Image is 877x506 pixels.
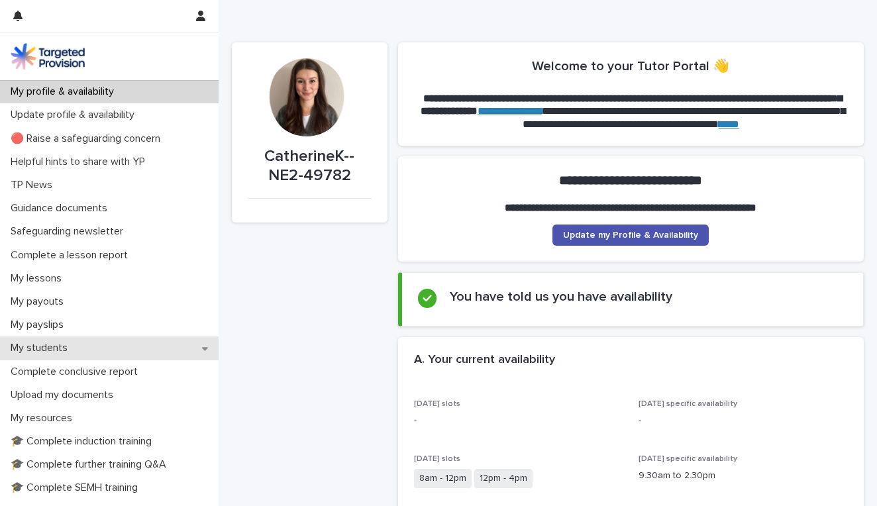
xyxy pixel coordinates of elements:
[11,43,85,70] img: M5nRWzHhSzIhMunXDL62
[639,400,737,408] span: [DATE] specific availability
[552,225,709,246] a: Update my Profile & Availability
[5,295,74,308] p: My payouts
[639,469,848,483] p: 9.30am to 2.30pm
[414,353,555,368] h2: A. Your current availability
[5,481,148,494] p: 🎓 Complete SEMH training
[5,342,78,354] p: My students
[5,319,74,331] p: My payslips
[5,85,125,98] p: My profile & availability
[5,225,134,238] p: Safeguarding newsletter
[5,156,156,168] p: Helpful hints to share with YP
[5,249,138,262] p: Complete a lesson report
[414,414,623,428] p: -
[414,400,460,408] span: [DATE] slots
[5,366,148,378] p: Complete conclusive report
[450,289,672,305] h2: You have told us you have availability
[474,469,533,488] span: 12pm - 4pm
[248,147,372,185] p: CatherineK--NE2-49782
[414,455,460,463] span: [DATE] slots
[5,412,83,425] p: My resources
[414,469,472,488] span: 8am - 12pm
[563,230,698,240] span: Update my Profile & Availability
[5,109,145,121] p: Update profile & availability
[5,272,72,285] p: My lessons
[5,458,177,471] p: 🎓 Complete further training Q&A
[5,179,63,191] p: TP News
[639,455,737,463] span: [DATE] specific availability
[5,389,124,401] p: Upload my documents
[532,58,729,74] h2: Welcome to your Tutor Portal 👋
[5,202,118,215] p: Guidance documents
[5,132,171,145] p: 🔴 Raise a safeguarding concern
[639,414,848,428] p: -
[5,435,162,448] p: 🎓 Complete induction training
